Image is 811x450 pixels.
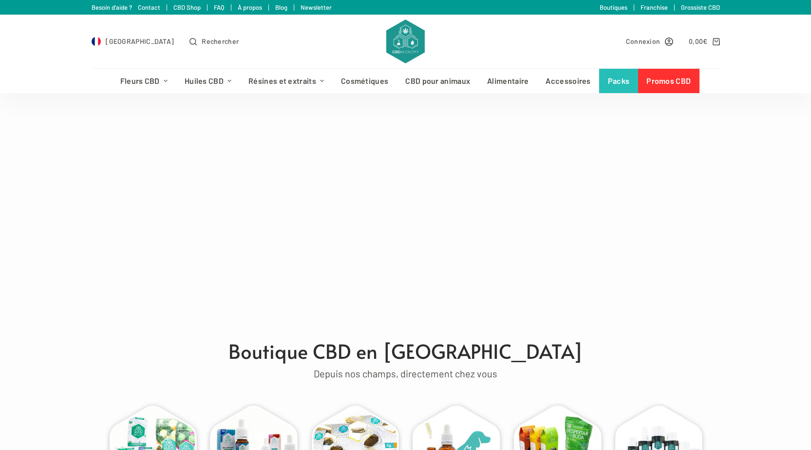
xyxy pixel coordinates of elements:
[275,3,287,11] a: Blog
[301,3,332,11] a: Newsletter
[92,3,160,11] a: Besoin d'aide ? Contact
[599,69,638,93] a: Packs
[173,3,201,11] a: CBD Shop
[238,3,262,11] a: À propos
[106,36,174,47] span: [GEOGRAPHIC_DATA]
[626,36,660,47] span: Connexion
[626,36,674,47] a: Connexion
[397,69,479,93] a: CBD pour animaux
[112,69,699,93] nav: Menu d’en-tête
[638,69,699,93] a: Promos CBD
[689,36,719,47] a: Panier d’achat
[96,366,715,382] div: Depuis nos champs, directement chez vous
[689,37,708,45] bdi: 0,00
[202,36,239,47] span: Rechercher
[479,69,537,93] a: Alimentaire
[92,36,174,47] a: Select Country
[333,69,397,93] a: Cosmétiques
[112,69,176,93] a: Fleurs CBD
[92,37,101,46] img: FR Flag
[7,197,23,213] img: previous arrow
[788,197,804,213] img: next arrow
[96,336,715,366] h1: Boutique CBD en [GEOGRAPHIC_DATA]
[703,37,707,45] span: €
[386,20,424,63] img: CBD Alchemy
[214,3,225,11] a: FAQ
[600,3,627,11] a: Boutiques
[641,3,668,11] a: Franchise
[240,69,333,93] a: Résines et extraits
[176,69,240,93] a: Huiles CBD
[537,69,599,93] a: Accessoires
[189,36,239,47] button: Ouvrir le formulaire de recherche
[681,3,720,11] a: Grossiste CBD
